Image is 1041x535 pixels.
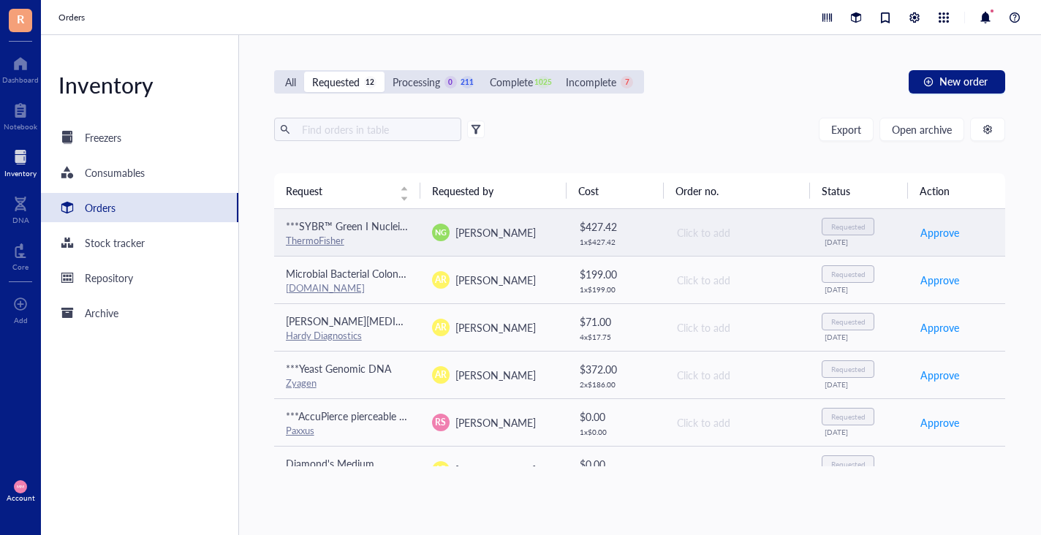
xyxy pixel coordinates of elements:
[85,164,145,181] div: Consumables
[455,320,536,335] span: [PERSON_NAME]
[580,409,652,425] div: $ 0.00
[455,273,536,287] span: [PERSON_NAME]
[393,74,440,90] div: Processing
[825,333,896,341] div: [DATE]
[537,76,550,88] div: 1025
[12,216,29,224] div: DNA
[825,428,896,436] div: [DATE]
[461,76,474,88] div: 211
[664,209,810,257] td: Click to add
[12,192,29,224] a: DNA
[2,52,39,84] a: Dashboard
[621,76,633,88] div: 7
[17,10,24,28] span: R
[580,333,652,341] div: 4 x $ 17.75
[455,368,536,382] span: [PERSON_NAME]
[4,99,37,131] a: Notebook
[580,361,652,377] div: $ 372.00
[580,285,652,294] div: 1 x $ 199.00
[825,238,896,246] div: [DATE]
[12,262,29,271] div: Core
[312,74,360,90] div: Requested
[4,122,37,131] div: Notebook
[435,321,447,334] span: AR
[580,380,652,389] div: 2 x $ 186.00
[274,70,644,94] div: segmented control
[286,183,391,199] span: Request
[41,228,238,257] a: Stock tracker
[567,173,664,208] th: Cost
[4,145,37,178] a: Inventory
[41,123,238,152] a: Freezers
[920,272,959,288] span: Approve
[664,398,810,446] td: Click to add
[420,173,567,208] th: Requested by
[85,305,118,321] div: Archive
[286,314,599,328] span: [PERSON_NAME][MEDICAL_DATA] (SabDex) Agar, [PERSON_NAME]
[286,266,443,281] span: Microbial Bacterial Colony Counter
[920,319,959,335] span: Approve
[435,416,446,429] span: RS
[58,10,88,25] a: Orders
[41,193,238,222] a: Orders
[580,238,652,246] div: 1 x $ 427.42
[908,173,1005,208] th: Action
[920,367,959,383] span: Approve
[825,285,896,294] div: [DATE]
[677,414,798,430] div: Click to add
[455,415,536,430] span: [PERSON_NAME]
[920,221,960,244] button: Approve
[41,70,238,99] div: Inventory
[664,303,810,351] td: Click to add
[677,367,798,383] div: Click to add
[920,414,959,430] span: Approve
[285,74,296,90] div: All
[41,158,238,187] a: Consumables
[286,456,374,471] span: Diamond's Medium
[85,270,133,286] div: Repository
[810,173,907,208] th: Status
[920,363,960,387] button: Approve
[677,462,798,478] div: Click to add
[286,281,365,295] a: [DOMAIN_NAME]
[831,124,861,135] span: Export
[455,225,536,240] span: [PERSON_NAME]
[286,423,314,437] a: Paxxus
[435,368,447,382] span: AR
[41,263,238,292] a: Repository
[580,314,652,330] div: $ 71.00
[677,272,798,288] div: Click to add
[831,222,866,231] div: Requested
[819,118,874,141] button: Export
[455,463,536,477] span: [PERSON_NAME]
[12,239,29,271] a: Core
[909,70,1005,94] button: New order
[677,319,798,335] div: Click to add
[4,169,37,178] div: Inventory
[286,376,317,390] a: Zyagen
[286,219,617,233] span: ***SYBR™ Green I Nucleic Acid Gel Stain, 10,000X concentrate in DMSO
[286,233,344,247] a: ThermoFisher
[85,129,121,145] div: Freezers
[677,224,798,240] div: Click to add
[920,411,960,434] button: Approve
[831,317,866,326] div: Requested
[296,118,455,140] input: Find orders in table
[920,462,959,478] span: Approve
[831,365,866,373] div: Requested
[664,351,810,398] td: Click to add
[580,428,652,436] div: 1 x $ 0.00
[825,380,896,389] div: [DATE]
[444,76,457,88] div: 0
[566,74,616,90] div: Incomplete
[939,75,988,87] span: New order
[831,270,866,278] div: Requested
[920,316,960,339] button: Approve
[85,235,145,251] div: Stock tracker
[664,173,810,208] th: Order no.
[14,316,28,325] div: Add
[490,74,533,90] div: Complete
[580,266,652,282] div: $ 199.00
[920,224,959,240] span: Approve
[580,456,652,472] div: $ 0.00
